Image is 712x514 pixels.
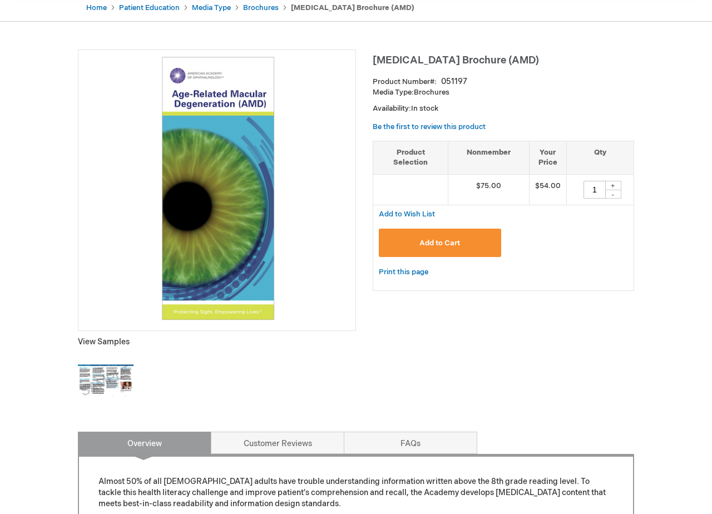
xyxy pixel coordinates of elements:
[379,209,435,219] a: Add to Wish List
[529,141,566,174] th: Your Price
[419,239,460,248] span: Add to Cart
[441,76,467,87] div: 051197
[379,210,435,219] span: Add to Wish List
[211,432,344,454] a: Customer Reviews
[344,432,477,454] a: FAQs
[566,141,634,174] th: Qty
[529,174,566,205] td: $54.00
[448,141,530,174] th: Nonmember
[373,88,414,97] strong: Media Type:
[373,55,539,66] span: [MEDICAL_DATA] Brochure (AMD)
[243,3,279,12] a: Brochures
[84,56,350,322] img: Age-Related Macular Degeneration Brochure (AMD)
[605,190,621,199] div: -
[373,77,437,86] strong: Product Number
[411,104,438,113] span: In stock
[379,265,428,279] a: Print this page
[192,3,231,12] a: Media Type
[379,229,501,257] button: Add to Cart
[373,103,634,114] p: Availability:
[373,87,634,98] p: Brochures
[78,353,133,409] img: Click to view
[448,174,530,205] td: $75.00
[373,141,448,174] th: Product Selection
[86,3,107,12] a: Home
[78,337,356,348] p: View Samples
[119,3,180,12] a: Patient Education
[98,476,614,510] p: Almost 50% of all [DEMOGRAPHIC_DATA] adults have trouble understanding information written above ...
[291,3,414,12] strong: [MEDICAL_DATA] Brochure (AMD)
[373,122,486,131] a: Be the first to review this product
[605,181,621,190] div: +
[78,432,211,454] a: Overview
[584,181,606,199] input: Qty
